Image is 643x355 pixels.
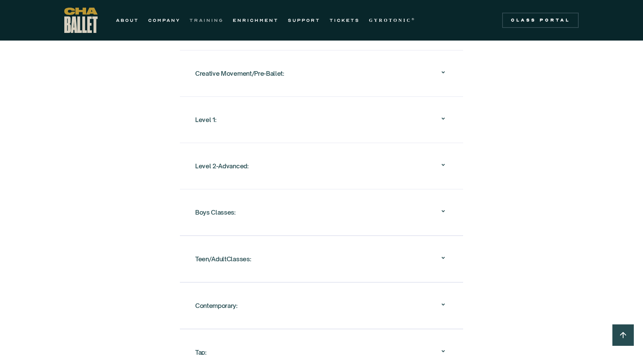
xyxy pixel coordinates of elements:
[195,67,284,80] div: Creative Movement/Pre-Ballet:
[195,113,216,127] div: Level 1:
[288,16,320,25] a: SUPPORT
[507,17,574,23] div: Class Portal
[148,16,180,25] a: COMPANY
[195,200,448,225] div: Boys Classes:
[502,13,579,28] a: Class Portal
[195,293,448,318] div: Contemporary:
[369,18,411,23] strong: GYROTONIC
[195,107,448,132] div: Level 1:
[195,159,249,173] div: Level 2-Advanced:
[195,247,448,271] div: Teen/AdultClasses:
[195,61,448,86] div: Creative Movement/Pre-Ballet:
[116,16,139,25] a: ABOUT
[195,299,238,313] div: Contemporary:
[369,16,416,25] a: GYROTONIC®
[411,17,416,21] sup: ®
[233,16,279,25] a: ENRICHMENT
[189,16,224,25] a: TRAINING
[64,8,98,33] a: home
[195,154,448,178] div: Level 2-Advanced:
[195,205,236,219] div: Boys Classes:
[330,16,360,25] a: TICKETS
[195,252,251,266] div: Teen/AdultClasses:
